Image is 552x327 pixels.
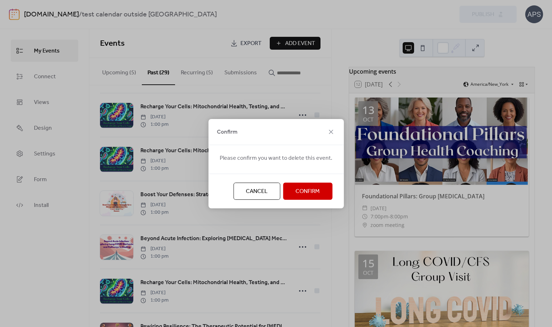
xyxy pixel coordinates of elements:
button: Confirm [283,183,332,200]
span: Confirm [295,187,320,196]
span: Please confirm you want to delete this event. [220,154,332,163]
button: Cancel [233,183,280,200]
span: Cancel [246,187,268,196]
span: Confirm [217,128,238,137]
